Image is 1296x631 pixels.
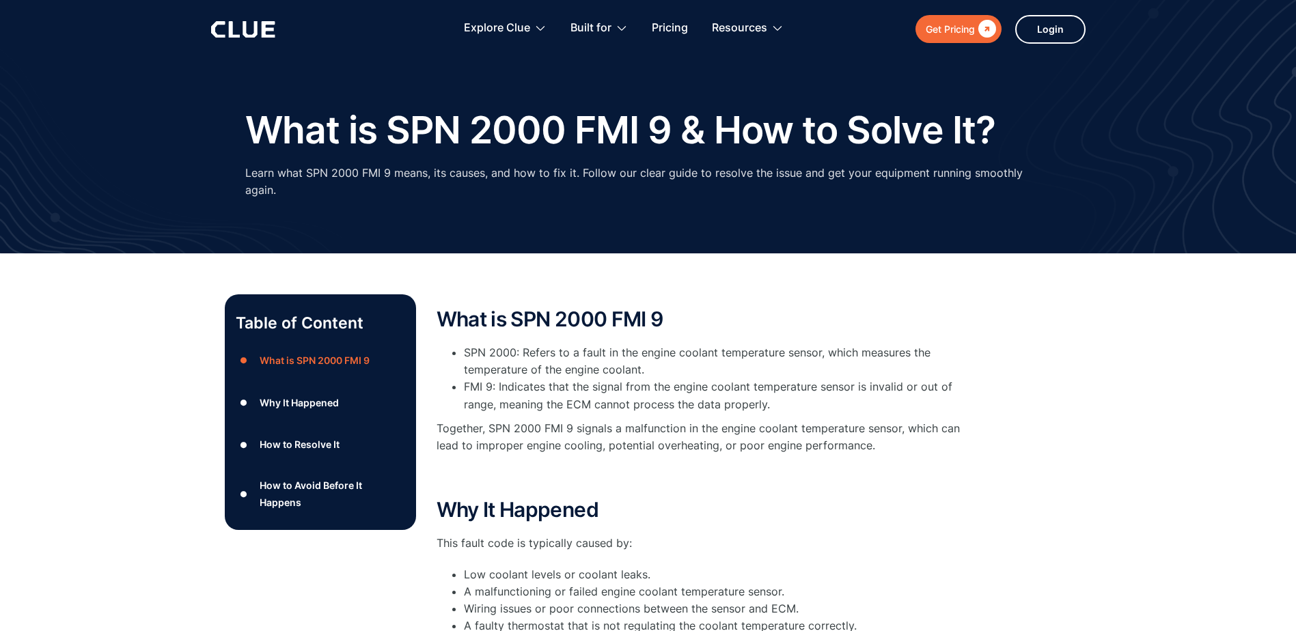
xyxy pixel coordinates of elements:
p: Together, SPN 2000 FMI 9 signals a malfunction in the engine coolant temperature sensor, which ca... [437,420,983,454]
div: ● [236,350,252,371]
div: Built for [570,7,628,50]
li: FMI 9: Indicates that the signal from the engine coolant temperature sensor is invalid or out of ... [464,378,983,412]
li: Low coolant levels or coolant leaks. [464,566,983,583]
li: SPN 2000: Refers to a fault in the engine coolant temperature sensor, which measures the temperat... [464,344,983,378]
div: ● [236,483,252,504]
div: Explore Clue [464,7,547,50]
h2: What is SPN 2000 FMI 9 [437,308,983,331]
div: Resources [712,7,767,50]
div: Resources [712,7,784,50]
div: How to Resolve It [260,436,340,453]
p: Table of Content [236,312,405,334]
p: ‍ [437,468,983,485]
div:  [975,20,996,38]
p: This fault code is typically caused by: [437,535,983,552]
div: ● [236,434,252,455]
li: A malfunctioning or failed engine coolant temperature sensor. [464,583,983,600]
a: ●What is SPN 2000 FMI 9 [236,350,405,371]
div: Get Pricing [926,20,975,38]
div: Explore Clue [464,7,530,50]
a: ●How to Resolve It [236,434,405,455]
p: Learn what SPN 2000 FMI 9 means, its causes, and how to fix it. Follow our clear guide to resolve... [245,165,1051,199]
h2: Why It Happened [437,499,983,521]
a: Get Pricing [915,15,1002,43]
h1: What is SPN 2000 FMI 9 & How to Solve It? [245,109,996,151]
a: ●How to Avoid Before It Happens [236,477,405,511]
a: ●Why It Happened [236,393,405,413]
div: ● [236,393,252,413]
div: What is SPN 2000 FMI 9 [260,352,370,369]
div: Built for [570,7,611,50]
li: Wiring issues or poor connections between the sensor and ECM. [464,600,983,617]
div: Why It Happened [260,394,339,411]
a: Login [1015,15,1086,44]
div: How to Avoid Before It Happens [260,477,404,511]
a: Pricing [652,7,688,50]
